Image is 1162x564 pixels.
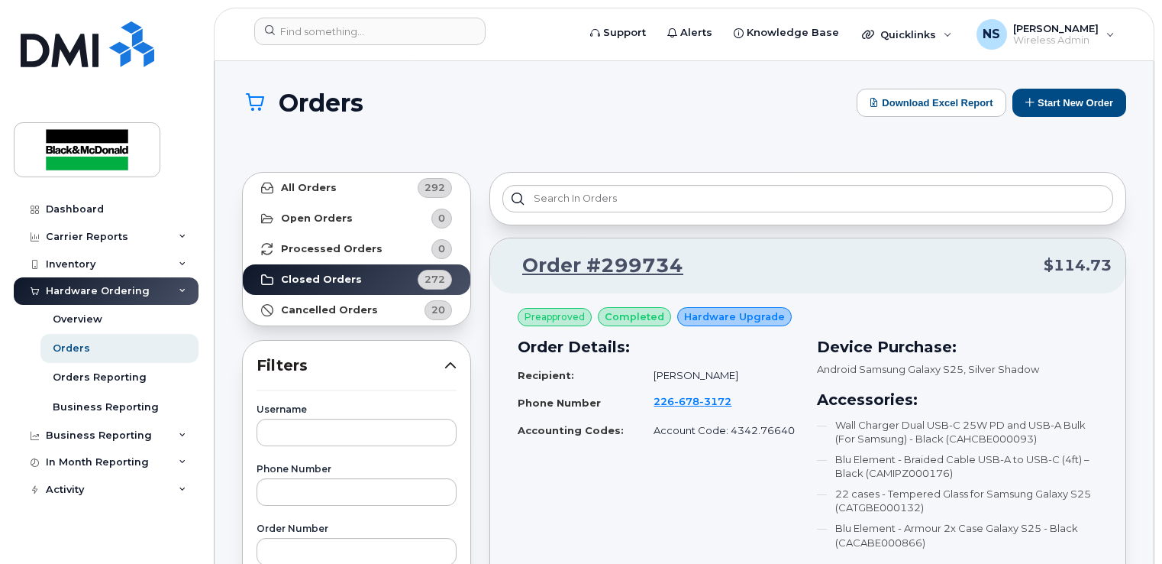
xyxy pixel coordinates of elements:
a: 2266783172 [654,395,750,407]
strong: Processed Orders [281,243,382,255]
a: Processed Orders0 [243,234,470,264]
span: Hardware Upgrade [684,310,785,324]
li: 22 cases - Tempered Glass for Samsung Galaxy S25 (CATGBE000132) [817,487,1098,515]
td: Account Code: 4342.76640 [640,417,799,444]
span: 272 [424,272,445,287]
span: Filters [257,355,444,377]
span: 0 [438,211,445,225]
span: $114.73 [1044,254,1112,277]
span: 678 [674,395,699,407]
button: Download Excel Report [857,89,1006,117]
strong: Cancelled Orders [281,304,378,316]
strong: Accounting Codes: [518,424,624,436]
h3: Accessories: [817,388,1098,411]
span: 3172 [699,395,731,407]
li: Wall Charger Dual USB-C 25W PD and USB-A Bulk (For Samsung) - Black (CAHCBE000093) [817,418,1098,446]
strong: Phone Number [518,397,601,409]
input: Search in orders [502,185,1113,212]
a: Open Orders0 [243,203,470,234]
span: Orders [279,89,363,116]
button: Start New Order [1012,89,1126,117]
a: All Orders292 [243,173,470,203]
strong: All Orders [281,182,337,194]
label: Order Number [257,524,457,533]
span: completed [605,310,664,324]
span: Preapproved [525,310,585,324]
span: 20 [431,303,445,317]
span: , Silver Shadow [963,363,1039,375]
strong: Recipient: [518,369,574,381]
strong: Open Orders [281,212,353,225]
li: Blu Element - Braided Cable USB-A to USB-C (4ft) – Black (CAMIPZ000176) [817,452,1098,481]
label: Username [257,405,457,414]
label: Phone Number [257,465,457,474]
li: Blu Element - Armour 2x Case Galaxy S25 - Black (CACABE000866) [817,521,1098,549]
h3: Order Details: [518,335,799,358]
span: 292 [424,180,445,195]
td: [PERSON_NAME] [640,362,799,389]
a: Cancelled Orders20 [243,295,470,326]
span: Android Samsung Galaxy S25 [817,363,963,375]
strong: Closed Orders [281,274,362,286]
h3: Device Purchase: [817,335,1098,358]
span: 0 [438,241,445,256]
a: Order #299734 [504,252,683,280]
a: Closed Orders272 [243,264,470,295]
span: 226 [654,395,731,407]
